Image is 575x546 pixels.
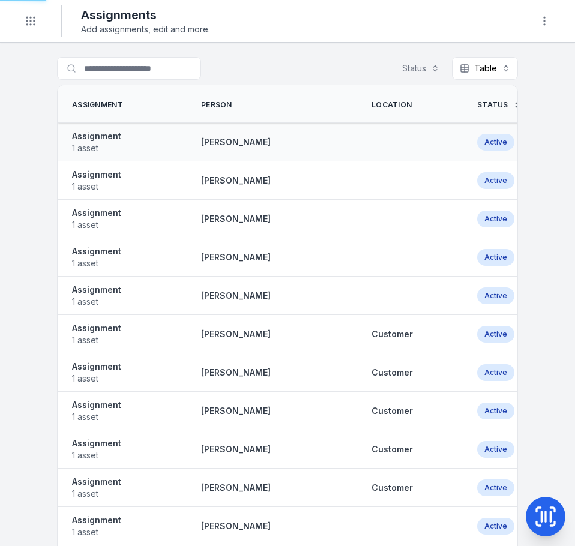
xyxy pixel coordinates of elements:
[201,100,232,110] span: Person
[201,443,271,455] a: [PERSON_NAME]
[452,57,518,80] button: Table
[72,449,121,461] span: 1 asset
[19,10,42,32] button: Toggle navigation
[72,399,121,423] a: Assignment1 asset
[72,219,121,231] span: 1 asset
[372,406,413,416] span: Customer
[394,57,447,80] button: Status
[72,334,121,346] span: 1 asset
[477,100,508,110] span: Status
[72,437,121,449] strong: Assignment
[72,373,121,385] span: 1 asset
[72,100,123,110] span: Assignment
[201,175,271,187] a: [PERSON_NAME]
[72,514,121,538] a: Assignment1 asset
[72,322,121,334] strong: Assignment
[201,482,271,494] a: [PERSON_NAME]
[477,287,514,304] div: Active
[201,136,271,148] a: [PERSON_NAME]
[477,100,522,110] a: Status
[477,211,514,227] div: Active
[72,181,121,193] span: 1 asset
[72,322,121,346] a: Assignment1 asset
[72,142,121,154] span: 1 asset
[372,329,413,339] span: Customer
[372,367,413,379] a: Customer
[372,405,413,417] a: Customer
[477,364,514,381] div: Active
[201,405,271,417] a: [PERSON_NAME]
[72,488,121,500] span: 1 asset
[72,361,121,373] strong: Assignment
[72,437,121,461] a: Assignment1 asset
[477,326,514,343] div: Active
[372,482,413,494] a: Customer
[477,479,514,496] div: Active
[372,328,413,340] a: Customer
[72,399,121,411] strong: Assignment
[72,207,121,231] a: Assignment1 asset
[72,245,121,257] strong: Assignment
[201,367,271,379] a: [PERSON_NAME]
[72,257,121,269] span: 1 asset
[72,476,121,488] strong: Assignment
[372,443,413,455] a: Customer
[372,444,413,454] span: Customer
[72,169,121,193] a: Assignment1 asset
[72,284,121,296] strong: Assignment
[72,169,121,181] strong: Assignment
[72,476,121,500] a: Assignment1 asset
[72,130,121,154] a: Assignment1 asset
[201,213,271,225] a: [PERSON_NAME]
[372,482,413,493] span: Customer
[477,441,514,458] div: Active
[477,249,514,266] div: Active
[72,411,121,423] span: 1 asset
[72,130,121,142] strong: Assignment
[72,284,121,308] a: Assignment1 asset
[201,251,271,263] a: [PERSON_NAME]
[81,7,210,23] h2: Assignments
[201,328,271,340] a: [PERSON_NAME]
[72,245,121,269] a: Assignment1 asset
[81,23,210,35] span: Add assignments, edit and more.
[477,172,514,189] div: Active
[372,100,412,110] span: Location
[201,290,271,302] a: [PERSON_NAME]
[72,526,121,538] span: 1 asset
[372,367,413,377] span: Customer
[201,520,271,532] a: [PERSON_NAME]
[477,134,514,151] div: Active
[477,518,514,535] div: Active
[72,207,121,219] strong: Assignment
[72,296,121,308] span: 1 asset
[72,514,121,526] strong: Assignment
[72,361,121,385] a: Assignment1 asset
[477,403,514,419] div: Active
